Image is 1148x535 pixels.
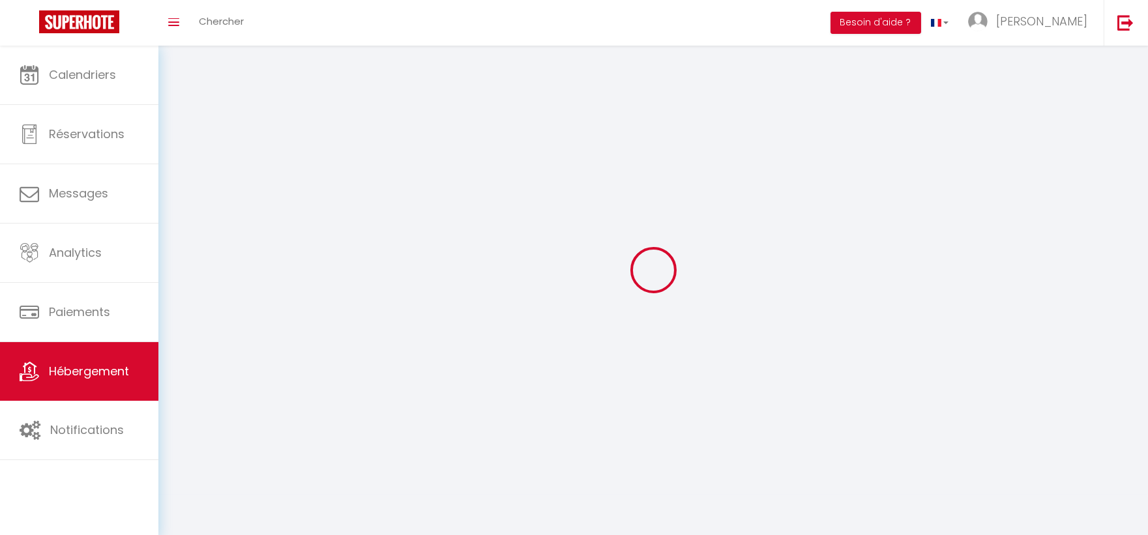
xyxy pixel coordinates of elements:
span: Notifications [50,422,124,438]
img: Super Booking [39,10,119,33]
span: Analytics [49,244,102,261]
span: Messages [49,185,108,201]
span: Hébergement [49,363,129,379]
span: Calendriers [49,66,116,83]
span: Paiements [49,304,110,320]
span: [PERSON_NAME] [996,13,1087,29]
img: logout [1117,14,1134,31]
span: Chercher [199,14,244,28]
span: Réservations [49,126,125,142]
button: Besoin d'aide ? [831,12,921,34]
img: ... [968,12,988,31]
